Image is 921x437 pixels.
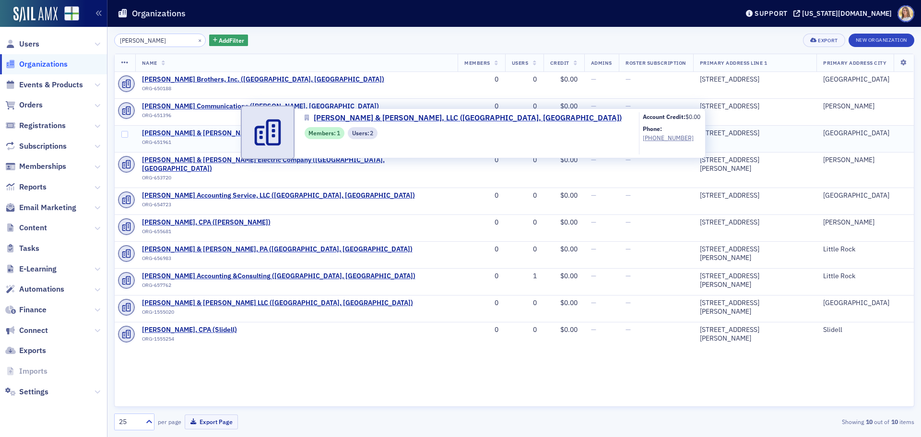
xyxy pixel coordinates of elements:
[803,34,845,47] button: Export
[823,59,887,66] span: Primary Address City
[700,272,810,289] div: [STREET_ADDRESS][PERSON_NAME]
[19,264,57,274] span: E-Learning
[142,272,415,281] span: Robert Frazier Accounting &Consulting (Little Rock, AR)
[626,325,631,334] span: —
[626,102,631,110] span: —
[560,102,578,110] span: $0.00
[700,245,810,262] div: [STREET_ADDRESS][PERSON_NAME]
[700,326,810,343] div: [STREET_ADDRESS][PERSON_NAME]
[823,245,907,254] div: Little Rock
[849,34,914,47] button: New Organization
[142,228,271,238] div: ORG-655681
[626,59,686,66] span: Roster Subscription
[352,129,370,137] span: Users :
[626,298,631,307] span: —
[823,218,907,227] div: [PERSON_NAME]
[793,10,895,17] button: [US_STATE][DOMAIN_NAME]
[305,127,344,139] div: Members: 1
[142,336,237,345] div: ORG-1555254
[560,272,578,280] span: $0.00
[142,326,237,334] span: Terry W Frazier, CPA (Slidell)
[314,112,622,124] span: [PERSON_NAME] & [PERSON_NAME], LLC ([GEOGRAPHIC_DATA], [GEOGRAPHIC_DATA])
[142,139,415,149] div: ORG-651961
[19,202,76,213] span: Email Marketing
[591,191,596,200] span: —
[209,35,248,47] button: AddFilter
[755,9,788,18] div: Support
[512,59,529,66] span: Users
[591,272,596,280] span: —
[464,59,490,66] span: Members
[591,102,596,110] span: —
[643,113,685,120] b: Account Credit:
[142,129,415,138] a: [PERSON_NAME] & [PERSON_NAME], LLC ([GEOGRAPHIC_DATA], [GEOGRAPHIC_DATA])
[142,255,413,265] div: ORG-656983
[348,127,378,139] div: Users: 2
[512,272,537,281] div: 1
[591,155,596,164] span: —
[142,326,237,334] a: [PERSON_NAME], CPA (Slidell)
[5,387,48,397] a: Settings
[19,80,83,90] span: Events & Products
[464,75,498,84] div: 0
[560,325,578,334] span: $0.00
[550,59,569,66] span: Credit
[142,218,271,227] a: [PERSON_NAME], CPA ([PERSON_NAME])
[512,102,537,111] div: 0
[19,141,67,152] span: Subscriptions
[19,243,39,254] span: Tasks
[626,191,631,200] span: —
[19,39,39,49] span: Users
[626,245,631,253] span: —
[142,299,413,307] span: Frazier & Deeter LLC (Birmingham, AL)
[142,75,384,84] span: Frazier Brothers, Inc. (Smithville, TN)
[142,245,413,254] a: [PERSON_NAME] & [PERSON_NAME], PA ([GEOGRAPHIC_DATA], [GEOGRAPHIC_DATA])
[560,191,578,200] span: $0.00
[889,417,899,426] strong: 10
[196,35,204,44] button: ×
[897,5,914,22] span: Profile
[19,325,48,336] span: Connect
[19,120,66,131] span: Registrations
[5,223,47,233] a: Content
[58,6,79,23] a: View Homepage
[591,245,596,253] span: —
[19,182,47,192] span: Reports
[142,75,384,84] a: [PERSON_NAME] Brothers, Inc. ([GEOGRAPHIC_DATA], [GEOGRAPHIC_DATA])
[700,129,810,138] div: [STREET_ADDRESS]
[13,7,58,22] img: SailAMX
[685,113,700,120] span: $0.00
[464,299,498,307] div: 0
[512,245,537,254] div: 0
[464,102,498,111] div: 0
[5,182,47,192] a: Reports
[305,112,629,124] a: [PERSON_NAME] & [PERSON_NAME], LLC ([GEOGRAPHIC_DATA], [GEOGRAPHIC_DATA])
[5,100,43,110] a: Orders
[823,129,907,138] div: [GEOGRAPHIC_DATA]
[512,299,537,307] div: 0
[5,284,64,295] a: Automations
[626,155,631,164] span: —
[464,218,498,227] div: 0
[643,133,700,142] a: [PHONE_NUMBER]
[142,191,415,200] a: [PERSON_NAME] Accounting Service, LLC ([GEOGRAPHIC_DATA], [GEOGRAPHIC_DATA])
[19,345,46,356] span: Exports
[591,298,596,307] span: —
[142,272,415,281] a: [PERSON_NAME] Accounting &Consulting ([GEOGRAPHIC_DATA], [GEOGRAPHIC_DATA])
[19,305,47,315] span: Finance
[19,366,47,377] span: Imports
[19,161,66,172] span: Memberships
[560,218,578,226] span: $0.00
[19,100,43,110] span: Orders
[19,387,48,397] span: Settings
[512,75,537,84] div: 0
[142,175,451,184] div: ORG-653720
[142,201,415,211] div: ORG-654723
[823,272,907,281] div: Little Rock
[142,309,413,319] div: ORG-1555020
[64,6,79,21] img: SailAMX
[308,129,337,137] span: Members :
[700,59,767,66] span: Primary Address Line 1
